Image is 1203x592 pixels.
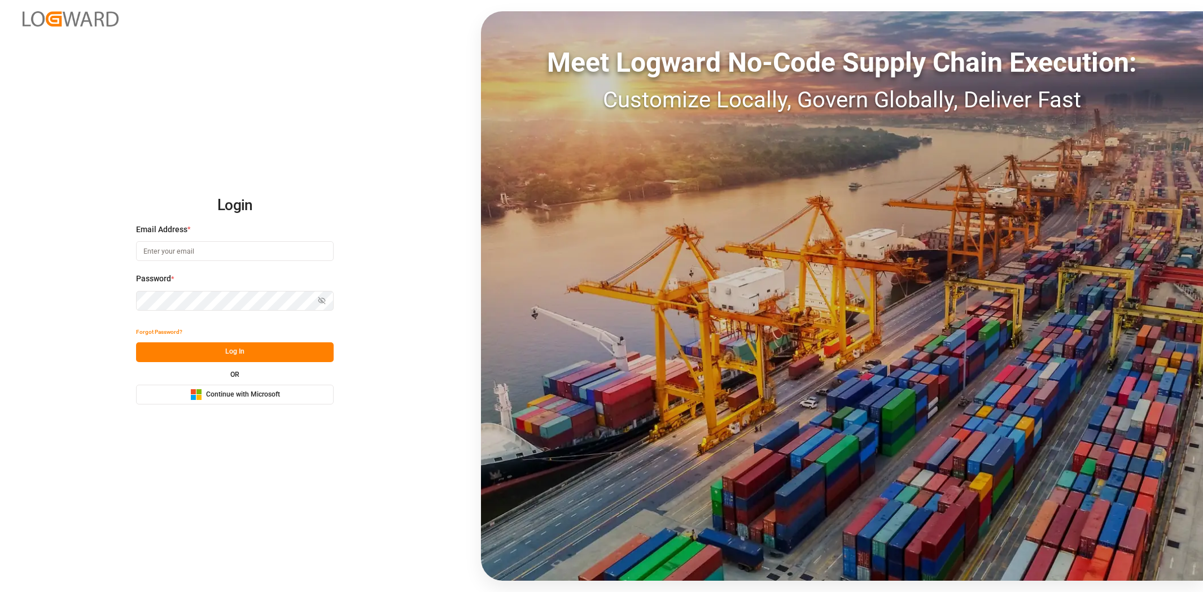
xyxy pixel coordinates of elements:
[136,385,334,404] button: Continue with Microsoft
[136,241,334,261] input: Enter your email
[136,224,187,236] span: Email Address
[206,390,280,400] span: Continue with Microsoft
[136,273,171,285] span: Password
[136,188,334,224] h2: Login
[136,342,334,362] button: Log In
[481,83,1203,117] div: Customize Locally, Govern Globally, Deliver Fast
[481,42,1203,83] div: Meet Logward No-Code Supply Chain Execution:
[230,371,239,378] small: OR
[136,323,182,342] button: Forgot Password?
[23,11,119,27] img: Logward_new_orange.png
